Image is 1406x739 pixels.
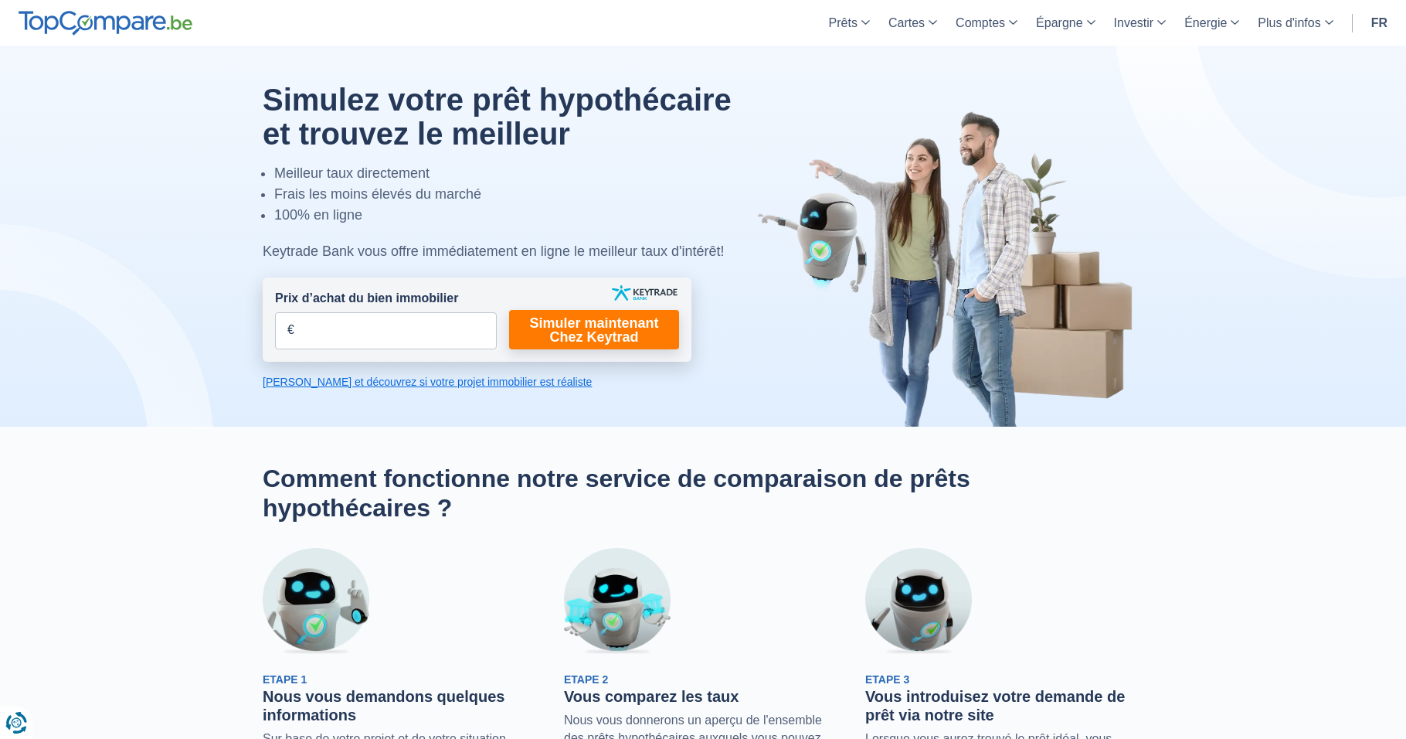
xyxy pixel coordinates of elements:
[263,548,369,655] img: Etape 1
[263,687,541,724] h3: Nous vous demandons quelques informations
[564,673,608,686] span: Etape 2
[612,285,678,301] img: keytrade
[757,110,1143,427] img: image-hero
[263,374,691,390] a: [PERSON_NAME] et découvrez si votre projet immobilier est réaliste
[275,290,458,308] label: Prix d’achat du bien immobilier
[865,687,1143,724] h3: Vous introduisez votre demande de prêt via notre site
[865,548,972,655] img: Etape 3
[274,205,767,226] li: 100% en ligne
[263,464,1143,523] h2: Comment fonctionne notre service de comparaison de prêts hypothécaires ?
[274,163,767,184] li: Meilleur taux directement
[274,184,767,205] li: Frais les moins élevés du marché
[509,310,679,349] a: Simuler maintenant Chez Keytrad
[564,687,842,706] h3: Vous comparez les taux
[19,11,192,36] img: TopCompare
[287,322,294,339] span: €
[263,83,767,151] h1: Simulez votre prêt hypothécaire et trouvez le meilleur
[263,673,307,686] span: Etape 1
[263,241,767,262] div: Keytrade Bank vous offre immédiatement en ligne le meilleur taux d'intérêt!
[564,548,671,655] img: Etape 2
[865,673,909,686] span: Etape 3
